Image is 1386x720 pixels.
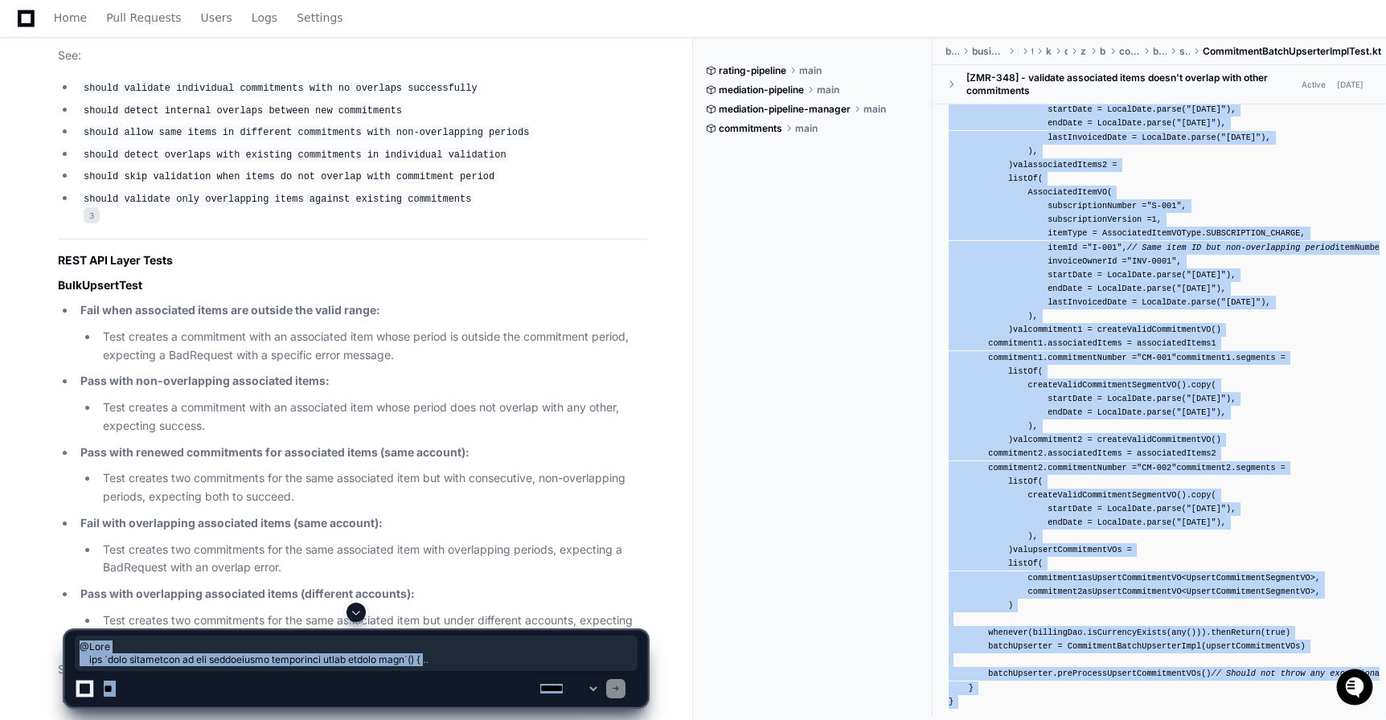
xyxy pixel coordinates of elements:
[58,277,647,293] h3: BulkUpsertTest
[1179,45,1190,58] span: service
[1013,545,1027,554] span: val
[98,328,647,365] li: Test creates a commitment with an associated item whose period is outside the commitment period, ...
[201,13,232,22] span: Users
[80,104,405,118] code: should detect internal overlaps between new commitments
[1337,79,1363,91] div: [DATE]
[1176,284,1216,293] span: "[DATE]"
[1221,297,1261,307] span: "[DATE]"
[98,399,647,436] li: Test creates a commitment with an associated item whose period does not overlap with any other, e...
[1335,667,1378,710] iframe: Open customer support
[1088,243,1122,252] span: "I-001"
[1137,463,1176,472] span: "CM-002"
[1146,201,1181,211] span: "S-001"
[719,64,786,77] span: rating-pipeline
[113,168,195,181] a: Powered byPylon
[1013,325,1027,334] span: val
[58,252,647,268] h2: REST API Layer Tests
[273,125,293,144] button: Start new chat
[1137,353,1176,362] span: "CM-001"
[80,445,470,459] strong: Pass with renewed commitments for associated items (same account):
[80,516,383,530] strong: Fail with overlapping associated items (same account):
[80,374,330,387] strong: Pass with non-overlapping associated items:
[1127,243,1335,252] span: // Same item ID but non-overlapping period
[1152,215,1157,224] span: 1
[16,64,293,90] div: Welcome
[1187,270,1226,280] span: "[DATE]"
[1013,435,1027,444] span: val
[160,169,195,181] span: Pylon
[1176,407,1216,417] span: "[DATE]"
[945,45,959,58] span: business
[972,45,1005,58] span: business-service
[80,192,474,207] code: should validate only overlapping items against existing commitments
[58,47,647,65] p: See:
[1013,160,1027,170] span: val
[1082,587,1092,596] span: as
[966,72,1297,97] div: [ZMR-348] - validate associated items doesn't overlap with other commitments
[719,84,804,96] span: mediation-pipeline
[297,13,342,22] span: Settings
[1187,504,1226,513] span: "[DATE]"
[1100,45,1106,58] span: billing
[55,136,210,149] div: We're offline, we'll be back soon
[16,16,48,48] img: PlayerZero
[795,122,818,135] span: main
[1119,45,1141,58] span: commitment
[1064,45,1068,58] span: com
[817,84,839,96] span: main
[80,125,533,140] code: should allow same items in different commitments with non-overlapping periods
[106,13,181,22] span: Pull Requests
[719,122,782,135] span: commitments
[80,640,633,666] span: @Lore ips `dolo sitametcon ad eli seddoeiusmo temporinci utlab etdolo magn`() { ali enimaDminimve...
[1203,45,1381,58] span: CommitmentBatchUpserterImplTest.kt
[252,13,277,22] span: Logs
[54,13,87,22] span: Home
[1297,77,1331,92] span: Active
[719,103,851,116] span: mediation-pipeline-manager
[55,120,264,136] div: Start new chat
[799,64,822,77] span: main
[80,148,510,162] code: should detect overlaps with existing commitments in individual validation
[80,303,380,317] strong: Fail when associated items are outside the valid range:
[98,469,647,506] li: Test creates two commitments for the same associated item but with consecutive, non-overlapping p...
[1081,45,1087,58] span: zuora
[16,120,45,149] img: 1736555170064-99ba0984-63c1-480f-8ee9-699278ef63ed
[84,207,100,223] span: 3
[1187,394,1226,403] span: "[DATE]"
[80,81,481,96] code: should validate individual commitments with no overlaps successfully
[1187,104,1226,114] span: "[DATE]"
[1221,133,1261,142] span: "[DATE]"
[80,170,498,184] code: should skip validation when items do not overlap with commitment period
[1082,573,1092,583] span: as
[98,541,647,578] li: Test creates two commitments for the same associated item with overlapping periods, expecting a B...
[80,587,415,600] strong: Pass with overlapping associated items (different accounts):
[1176,118,1216,128] span: "[DATE]"
[1046,45,1052,58] span: kotlin
[1127,256,1177,266] span: "INV-0001"
[1153,45,1167,58] span: business
[1031,45,1033,58] span: test
[1176,517,1216,527] span: "[DATE]"
[863,103,886,116] span: main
